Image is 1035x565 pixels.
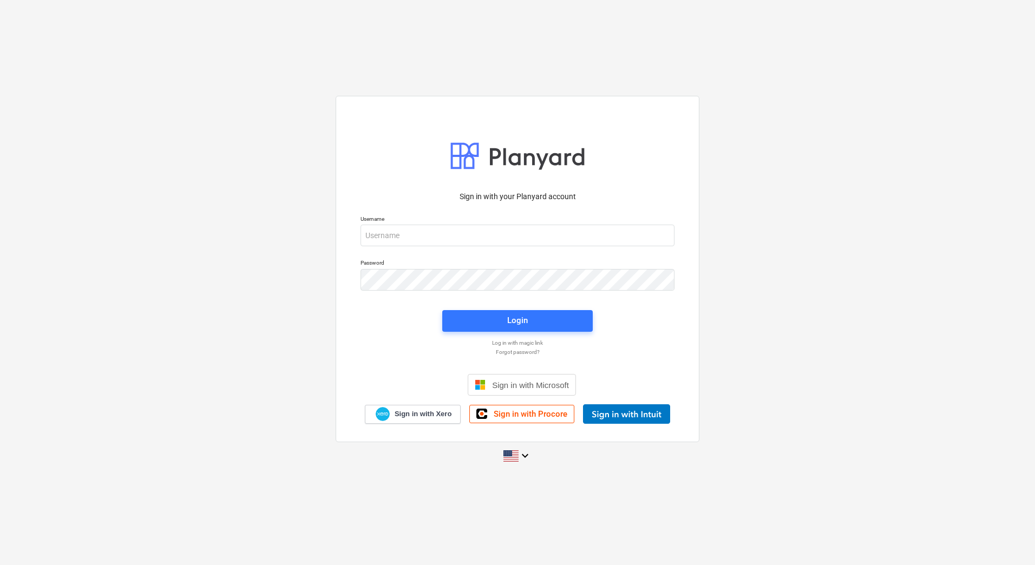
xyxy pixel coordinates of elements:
img: Microsoft logo [475,379,486,390]
a: Log in with magic link [355,339,680,346]
button: Login [442,310,593,332]
span: Sign in with Procore [494,409,567,419]
p: Username [361,215,674,225]
p: Sign in with your Planyard account [361,191,674,202]
i: keyboard_arrow_down [519,449,532,462]
a: Sign in with Procore [469,405,574,423]
span: Sign in with Microsoft [492,380,569,390]
a: Sign in with Xero [365,405,461,424]
img: Xero logo [376,407,390,422]
span: Sign in with Xero [395,409,451,419]
input: Username [361,225,674,246]
div: Login [507,313,528,327]
a: Forgot password? [355,349,680,356]
p: Password [361,259,674,268]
